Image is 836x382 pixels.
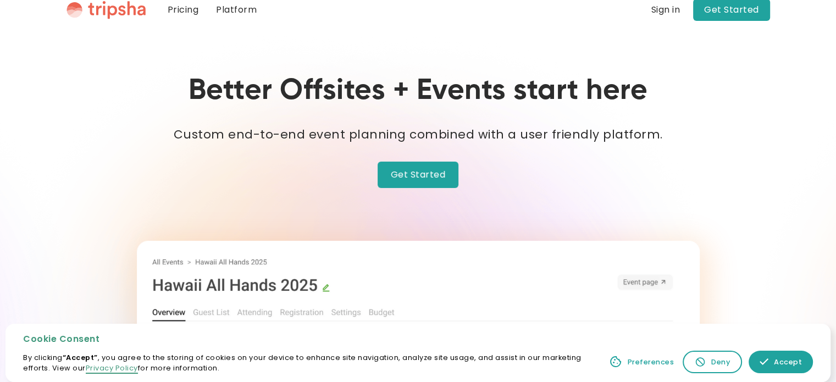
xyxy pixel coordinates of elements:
a: Preferences [607,351,677,373]
div: Accept [774,357,802,367]
div: Deny [711,357,730,367]
a: home [67,1,146,19]
a: Privacy Policy [86,363,138,374]
div: Sign in [651,5,680,14]
strong: “Accept” [63,353,98,362]
img: allow icon [760,357,768,366]
div: Preferences [628,357,674,367]
a: Get Started [378,162,459,188]
div: Cookie Consent [23,333,589,346]
a: Deny [683,351,742,373]
p: By clicking , you agree to the storing of cookies on your device to enhance site navigation, anal... [23,352,589,373]
img: Tripsha Logo [67,1,146,19]
a: Sign in [651,3,680,16]
strong: Custom end-to-end event planning combined with a user friendly platform. [174,126,663,143]
h1: Better Offsites + Events start here [189,74,648,108]
a: Accept [749,351,813,373]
